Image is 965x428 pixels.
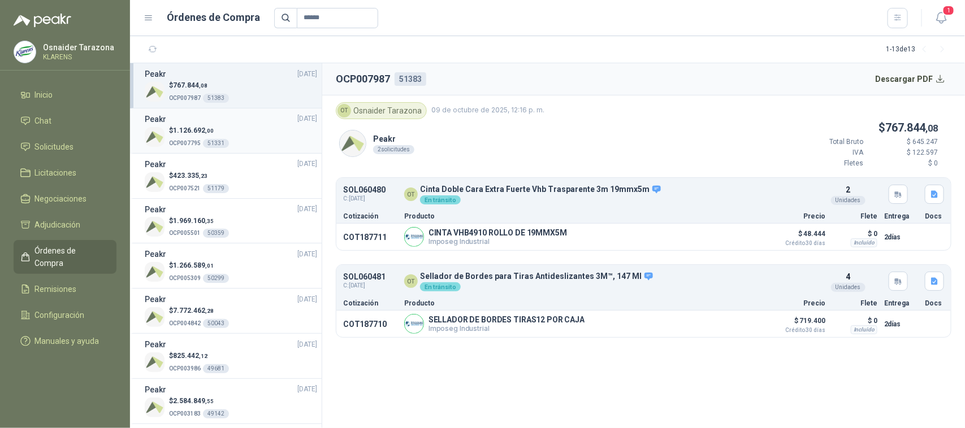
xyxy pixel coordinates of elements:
img: Company Logo [145,82,165,102]
h3: Peakr [145,113,166,125]
div: Incluido [851,325,877,334]
div: OT [404,187,418,201]
span: ,08 [925,123,938,134]
span: Manuales y ayuda [35,335,99,347]
span: ,35 [205,218,214,224]
p: Peakr [373,133,414,145]
span: ,00 [205,128,214,134]
p: Producto [404,300,762,307]
a: Solicitudes [14,136,116,158]
p: SELLADOR DE BORDES TIRAS12 POR CAJA [429,315,585,324]
div: 51331 [203,139,229,148]
span: ,55 [205,398,214,404]
span: [DATE] [297,384,317,395]
img: Company Logo [145,127,165,147]
p: SOL060480 [343,186,386,194]
p: $ [169,351,229,361]
a: Peakr[DATE] Company Logo$1.126.692,00OCP00779551331 [145,113,317,149]
span: 1 [942,5,955,16]
p: 2 días [884,230,918,244]
span: Adjudicación [35,219,81,231]
span: OCP003183 [169,410,201,417]
span: Chat [35,115,52,127]
span: OCP007987 [169,95,201,101]
div: Unidades [831,196,866,205]
p: $ [169,305,229,316]
div: En tránsito [420,195,461,204]
h1: Órdenes de Compra [167,10,261,25]
p: Cinta Doble Cara Extra Fuerte Vhb Trasparente 3m 19mmx5m [420,185,662,195]
div: 49142 [203,409,229,418]
div: 50299 [203,274,229,283]
p: $ [169,216,229,226]
p: Entrega [884,213,918,220]
p: $ [169,260,229,271]
span: Remisiones [35,283,77,295]
span: C: [DATE] [343,194,386,203]
span: [DATE] [297,204,317,215]
p: $ [169,396,229,407]
span: OCP004842 [169,320,201,326]
img: Company Logo [145,352,165,372]
h3: Peakr [145,158,166,171]
a: Negociaciones [14,188,116,209]
span: 09 de octubre de 2025, 12:16 p. m. [431,105,544,116]
p: $ [795,119,938,137]
span: Configuración [35,309,85,321]
a: Manuales y ayuda [14,330,116,352]
span: ,01 [205,263,214,269]
p: Docs [925,300,944,307]
a: Peakr[DATE] Company Logo$423.335,23OCP00752151179 [145,158,317,194]
a: Peakr[DATE] Company Logo$767.844,08OCP00798751383 [145,68,317,103]
div: 2 solicitudes [373,145,414,154]
p: IVA [795,147,863,158]
h3: Peakr [145,248,166,260]
h3: Peakr [145,293,166,305]
span: 767.844 [885,121,938,134]
a: Peakr[DATE] Company Logo$1.969.160,35OCP00550150359 [145,203,317,239]
h2: OCP007987 [336,71,390,87]
p: $ 0 [832,314,877,327]
button: Descargar PDF [869,68,952,90]
a: Adjudicación [14,214,116,235]
span: 1.969.160 [173,217,214,225]
div: 1 - 13 de 13 [886,41,951,59]
div: 49681 [203,364,229,373]
p: Flete [832,213,877,220]
a: Chat [14,110,116,132]
img: Company Logo [145,217,165,237]
span: 2.584.849 [173,397,214,405]
img: Company Logo [14,41,36,63]
p: Cotización [343,300,397,307]
span: [DATE] [297,339,317,350]
p: Osnaider Tarazona [43,43,114,51]
span: OCP005309 [169,275,201,281]
span: [DATE] [297,294,317,305]
span: Crédito 30 días [769,241,825,246]
p: KLARENS [43,54,114,60]
div: OT [337,104,351,117]
span: 7.772.462 [173,307,214,315]
p: $ 719.400 [769,314,825,333]
div: 51383 [395,72,426,86]
p: $ 48.444 [769,227,825,246]
p: Imposeg Industrial [429,237,567,246]
span: Crédito 30 días [769,327,825,333]
img: Company Logo [145,307,165,327]
div: 51383 [203,94,229,103]
img: Company Logo [340,130,366,156]
p: Imposeg Industrial [429,324,585,333]
span: ,28 [205,308,214,314]
div: En tránsito [420,282,461,291]
p: 2 días [884,317,918,331]
div: Osnaider Tarazona [336,102,427,119]
h3: Peakr [145,68,166,80]
p: $ [169,125,229,136]
p: SOL060481 [343,273,386,281]
p: $ 122.597 [870,147,938,158]
span: [DATE] [297,113,317,124]
img: Company Logo [145,398,165,417]
p: Flete [832,300,877,307]
div: 50359 [203,229,229,238]
a: Configuración [14,304,116,326]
